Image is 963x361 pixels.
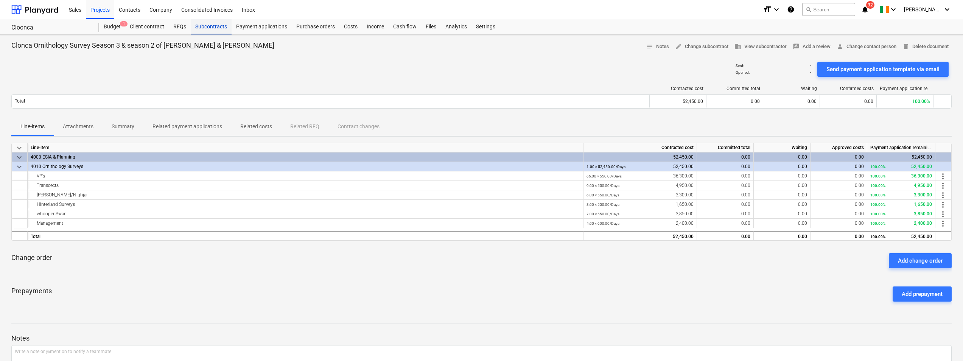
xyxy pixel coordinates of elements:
[793,42,831,51] span: Add a review
[31,190,580,200] div: [PERSON_NAME]/Nighjar
[870,221,885,226] small: 100.00%
[28,231,583,241] div: Total
[793,43,800,50] span: rate_review
[120,21,128,26] span: 1
[675,42,728,51] span: Change subcontract
[855,192,864,198] span: 0.00
[31,200,580,209] div: Hinterland Surveys
[292,19,339,34] a: Purchase orders
[587,219,694,228] div: 2,400.00
[889,253,952,268] button: Add change order
[798,173,807,179] span: 0.00
[152,123,222,131] p: Related payment applications
[938,172,947,181] span: more_vert
[587,212,619,216] small: 7.00 × 550.00 / Days
[741,173,750,179] span: 0.00
[587,171,694,181] div: 36,300.00
[15,143,24,152] span: keyboard_arrow_down
[870,190,932,200] div: 3,300.00
[389,19,421,34] a: Cash flow
[11,41,274,50] p: Clonca Ornithology Survey Season 3 & season 2 of [PERSON_NAME] & [PERSON_NAME]
[810,70,811,75] p: -
[870,181,932,190] div: 4,950.00
[441,19,471,34] a: Analytics
[898,256,943,266] div: Add change order
[587,209,694,219] div: 3,850.00
[855,211,864,216] span: 0.00
[741,211,750,216] span: 0.00
[741,221,750,226] span: 0.00
[943,5,952,14] i: keyboard_arrow_down
[675,43,682,50] span: edit
[855,221,864,226] span: 0.00
[864,99,873,104] span: 0.00
[31,219,580,228] div: Management
[471,19,500,34] div: Settings
[741,164,750,169] span: 0.00
[99,19,125,34] a: Budget1
[736,70,750,75] p: Opened :
[870,202,885,207] small: 100.00%
[870,212,885,216] small: 100.00%
[861,5,869,14] i: notifications
[870,184,885,188] small: 100.00%
[191,19,232,34] a: Subcontracts
[870,193,885,197] small: 100.00%
[31,162,580,171] div: 4010 Ornithology Surveys
[837,43,843,50] span: person
[232,19,292,34] a: Payment applications
[362,19,389,34] div: Income
[587,221,619,226] small: 4.00 × 600.00 / Days
[798,183,807,188] span: 0.00
[867,143,935,152] div: Payment application remaining
[643,41,672,53] button: Notes
[653,86,703,91] div: Contracted cost
[751,99,760,104] span: 0.00
[646,42,669,51] span: Notes
[870,219,932,228] div: 2,400.00
[587,202,619,207] small: 3.00 × 550.00 / Days
[587,184,619,188] small: 9.00 × 550.00 / Days
[583,231,697,241] div: 52,450.00
[754,143,811,152] div: Waiting
[240,123,272,131] p: Related costs
[11,286,52,302] p: Prepayments
[125,19,169,34] a: Client contract
[31,152,580,162] div: 4000 ESIA & Planning
[902,43,909,50] span: delete
[823,86,874,91] div: Confirmed costs
[870,200,932,209] div: 1,650.00
[912,99,930,104] span: 100.00%
[31,209,580,219] div: whooper Swan
[587,193,619,197] small: 6.00 × 550.00 / Days
[741,202,750,207] span: 0.00
[169,19,191,34] div: RFQs
[672,41,731,53] button: Change subcontract
[870,232,932,241] div: 52,450.00
[855,164,864,169] span: 0.00
[870,209,932,219] div: 3,850.00
[646,43,653,50] span: notes
[925,325,963,361] iframe: Chat Widget
[938,219,947,228] span: more_vert
[583,143,697,152] div: Contracted cost
[798,202,807,207] span: 0.00
[31,171,580,181] div: VP's
[734,43,741,50] span: business
[870,235,885,239] small: 100.00%
[870,171,932,181] div: 36,300.00
[11,334,952,343] p: Notes
[811,152,867,162] div: 0.00
[802,3,855,16] button: Search
[736,63,744,68] p: Sent :
[15,162,24,171] span: keyboard_arrow_down
[899,41,952,53] button: Delete document
[798,221,807,226] span: 0.00
[811,143,867,152] div: Approved costs
[99,19,125,34] div: Budget
[870,165,885,169] small: 100.00%
[421,19,441,34] div: Files
[587,200,694,209] div: 1,650.00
